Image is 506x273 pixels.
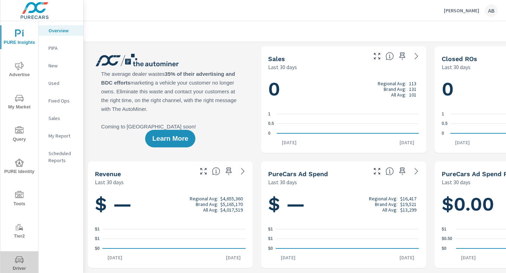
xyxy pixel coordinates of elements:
p: Last 30 days [95,178,124,186]
p: [DATE] [450,139,475,146]
text: 1 [268,112,271,116]
span: Tier2 [2,223,36,240]
p: Sales [48,115,78,122]
text: 0 [442,131,444,136]
p: [DATE] [395,254,419,261]
p: Brand Avg: [384,86,406,92]
span: Driver [2,255,36,273]
span: Query [2,126,36,144]
p: PIPA [48,45,78,52]
span: Total cost of media for all PureCars channels for the selected dealership group over the selected... [385,167,394,175]
p: $5,165,170 [220,201,243,207]
span: Advertise [2,62,36,79]
h1: $ — [268,192,419,216]
text: $1 [268,237,273,241]
p: Brand Avg: [375,201,397,207]
p: Last 30 days [268,178,297,186]
p: Scheduled Reports [48,150,78,164]
h1: 0 [268,77,419,101]
p: [DATE] [456,254,481,261]
h5: Revenue [95,170,121,178]
p: Overview [48,27,78,34]
div: Scheduled Reports [39,148,83,166]
text: $0 [268,246,273,251]
text: $1 [442,227,447,232]
text: 0.5 [442,121,448,126]
text: 0.5 [268,121,274,126]
text: $0 [95,246,100,251]
p: [DATE] [395,139,419,146]
p: [DATE] [276,254,300,261]
span: PURE Identity [2,159,36,176]
p: $4,655,360 [220,196,243,201]
p: 113 [409,81,416,86]
button: Make Fullscreen [371,166,383,177]
p: All Avg: [391,92,406,98]
p: Fixed Ops [48,97,78,104]
p: Regional Avg: [190,196,218,201]
p: 101 [409,92,416,98]
div: Overview [39,25,83,36]
p: Regional Avg: [378,81,406,86]
p: Used [48,80,78,87]
text: $1 [95,227,100,232]
text: $0.50 [442,237,452,241]
p: $13,299 [400,207,416,213]
p: $16,417 [400,196,416,201]
span: Total sales revenue over the selected date range. [Source: This data is sourced from the dealer’s... [212,167,220,175]
span: Learn More [152,135,188,142]
div: Fixed Ops [39,95,83,106]
p: Last 30 days [268,63,297,71]
h5: Closed ROs [442,55,477,62]
p: [DATE] [277,139,301,146]
p: Last 30 days [442,178,471,186]
span: Save this to your personalized report [397,51,408,62]
p: [DATE] [103,254,127,261]
div: Used [39,78,83,88]
p: [PERSON_NAME] [444,7,479,14]
a: See more details in report [411,51,422,62]
span: Save this to your personalized report [223,166,234,177]
button: Learn More [145,130,195,147]
div: Sales [39,113,83,124]
span: Number of vehicles sold by the dealership over the selected date range. [Source: This data is sou... [385,52,394,60]
span: My Market [2,94,36,111]
p: New [48,62,78,69]
a: See more details in report [411,166,422,177]
div: PIPA [39,43,83,53]
span: Save this to your personalized report [397,166,408,177]
span: Tools [2,191,36,208]
text: 0 [268,131,271,136]
button: Make Fullscreen [371,51,383,62]
p: 131 [409,86,416,92]
text: $0 [442,246,447,251]
p: All Avg: [382,207,397,213]
p: My Report [48,132,78,139]
div: New [39,60,83,71]
p: Brand Avg: [196,201,218,207]
text: $1 [268,227,273,232]
div: AB [485,4,498,17]
h1: $ — [95,192,246,216]
p: Regional Avg: [369,196,397,201]
h5: PureCars Ad Spend [268,170,328,178]
div: My Report [39,131,83,141]
p: $19,521 [400,201,416,207]
h5: Sales [268,55,285,62]
text: $1 [95,237,100,241]
text: 1 [442,112,444,116]
button: Make Fullscreen [198,166,209,177]
p: $4,017,519 [220,207,243,213]
p: [DATE] [221,254,246,261]
p: All Avg: [203,207,218,213]
p: Last 30 days [442,63,471,71]
span: PURE Insights [2,29,36,47]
